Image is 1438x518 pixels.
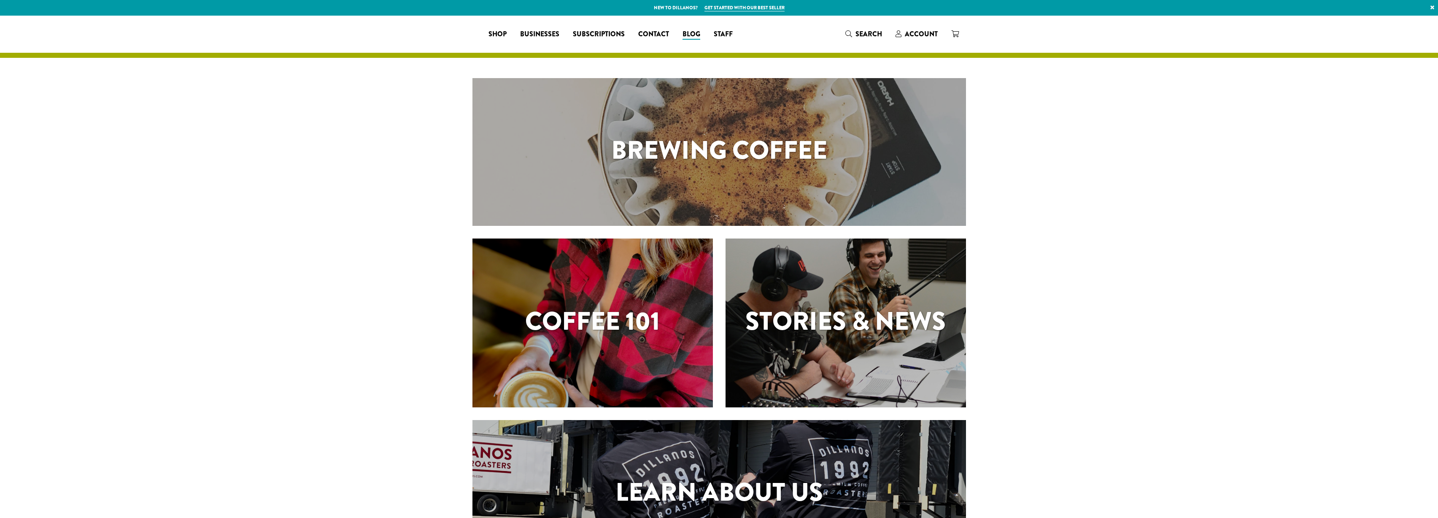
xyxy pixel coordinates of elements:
[472,131,966,169] h1: Brewing Coffee
[707,27,739,41] a: Staff
[482,27,513,41] a: Shop
[704,4,785,11] a: Get started with our best seller
[839,27,889,41] a: Search
[638,29,669,40] span: Contact
[488,29,507,40] span: Shop
[520,29,559,40] span: Businesses
[472,239,713,407] a: Coffee 101
[855,29,882,39] span: Search
[472,78,966,226] a: Brewing Coffee
[714,29,733,40] span: Staff
[472,302,713,340] h1: Coffee 101
[573,29,625,40] span: Subscriptions
[726,239,966,407] a: Stories & News
[905,29,938,39] span: Account
[726,302,966,340] h1: Stories & News
[683,29,700,40] span: Blog
[472,473,966,511] h1: Learn About Us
